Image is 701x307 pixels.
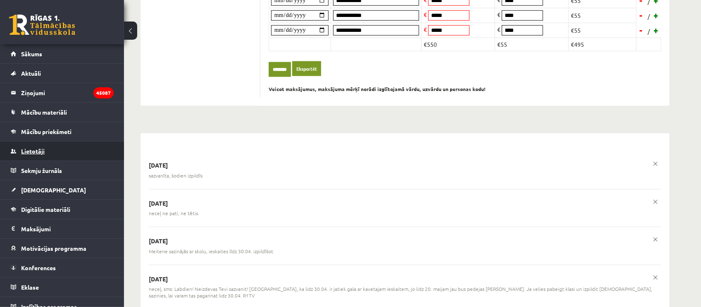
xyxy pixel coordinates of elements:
a: Eksportēt [292,61,321,77]
a: x [650,234,661,245]
a: Maksājumi [11,219,114,238]
a: Motivācijas programma [11,239,114,258]
a: - [637,9,646,22]
legend: Ziņojumi [21,83,114,102]
span: € [497,11,501,18]
p: [DATE] [149,275,661,283]
td: €550 [422,38,495,51]
span: Motivācijas programma [21,245,86,252]
a: + [652,9,660,22]
p: [DATE] [149,199,661,208]
a: Rīgas 1. Tālmācības vidusskola [9,14,75,35]
i: 45087 [93,87,114,98]
a: Sākums [11,44,114,63]
span: Digitālie materiāli [21,206,70,213]
span: / [647,12,651,21]
td: €495 [569,38,637,51]
span: Lietotāji [21,147,45,155]
p: [DATE] [149,237,661,245]
a: Lietotāji [11,142,114,161]
p: [DATE] [149,161,661,170]
td: €55 [569,8,637,23]
span: Konferences [21,264,56,271]
a: Aktuāli [11,64,114,83]
span: € [424,26,427,33]
a: Konferences [11,258,114,277]
span: Eklase [21,283,39,291]
a: Ziņojumi45087 [11,83,114,102]
span: neceļ ne pati, ne tētis. [149,210,199,217]
td: €55 [569,23,637,38]
span: Meitene sazinājās ar skolu, ieskaites līdz 30.04. izpildīšot. [149,248,274,255]
a: x [650,272,661,283]
a: x [650,158,661,170]
a: Eklase [11,278,114,297]
span: € [497,26,501,33]
a: Mācību materiāli [11,103,114,122]
legend: Maksājumi [21,219,114,238]
span: € [424,11,427,18]
span: neceļ, sms: Labdien! Neizdevas Tevi sazvanit! [GEOGRAPHIC_DATA], ka lidz 30.04. ir jatiek gala ar... [149,285,661,300]
a: + [652,24,660,36]
span: / [647,27,651,36]
span: Sekmju žurnāls [21,167,62,174]
a: Sekmju žurnāls [11,161,114,180]
td: €55 [495,38,569,51]
a: Digitālie materiāli [11,200,114,219]
a: Mācību priekšmeti [11,122,114,141]
span: [DEMOGRAPHIC_DATA] [21,186,86,194]
b: Veicot maksājumus, maksājuma mērķī norādi izglītojamā vārdu, uzvārdu un personas kodu! [269,86,486,92]
a: - [637,24,646,36]
span: Mācību materiāli [21,108,67,116]
a: [DEMOGRAPHIC_DATA] [11,180,114,199]
a: x [650,196,661,208]
span: Sākums [21,50,42,58]
span: Aktuāli [21,70,41,77]
span: Mācību priekšmeti [21,128,72,135]
span: sazvanīta, šodien izpildīs [149,172,203,179]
